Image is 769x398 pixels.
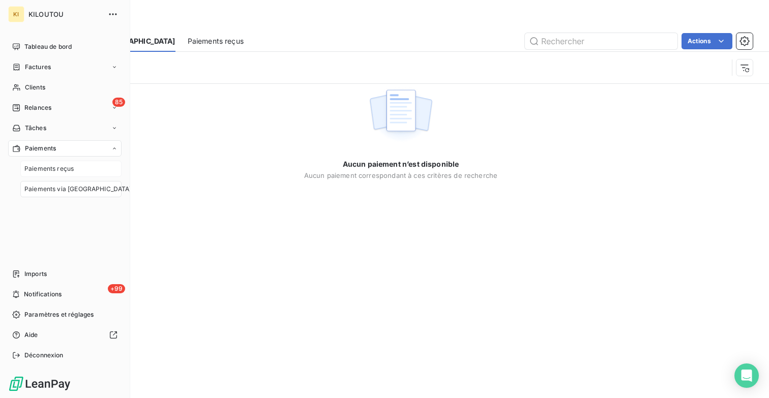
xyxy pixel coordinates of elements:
span: Aucun paiement correspondant à ces critères de recherche [304,171,497,179]
span: Factures [25,63,51,72]
div: Open Intercom Messenger [734,363,759,388]
span: Aide [24,330,38,340]
span: Clients [25,83,45,92]
button: Actions [682,33,732,49]
div: KI [8,6,24,22]
img: Logo LeanPay [8,376,71,392]
span: Paiements reçus [24,164,74,173]
span: KILOUTOU [28,10,102,18]
span: Aucun paiement n’est disponible [343,159,459,169]
span: Tableau de bord [24,42,72,51]
input: Rechercher [525,33,677,49]
span: +99 [108,284,125,293]
img: empty state [368,84,433,147]
span: Tâches [25,124,46,133]
span: Déconnexion [24,351,64,360]
span: 85 [112,98,125,107]
span: Paiements reçus [188,36,244,46]
span: Paiements [25,144,56,153]
span: Imports [24,269,47,279]
span: Relances [24,103,51,112]
a: Aide [8,327,122,343]
span: Notifications [24,290,62,299]
span: Paramètres et réglages [24,310,94,319]
span: Paiements via [GEOGRAPHIC_DATA] [24,185,132,194]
